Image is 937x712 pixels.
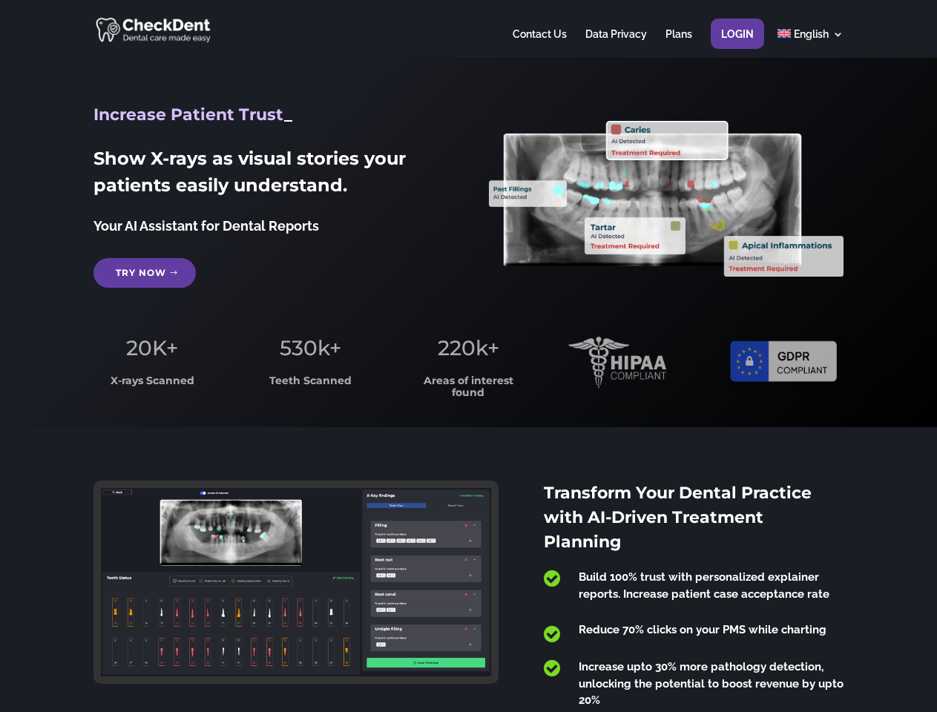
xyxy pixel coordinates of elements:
[777,29,844,58] a: English
[93,145,447,206] h2: Show X-rays as visual stories your patients easily understand.
[665,29,692,58] a: Plans
[93,218,319,234] span: Your AI Assistant for Dental Reports
[489,121,843,277] img: X_Ray_annotated
[544,483,812,552] span: Transform Your Dental Practice with AI-Driven Treatment Planning
[544,624,560,644] span: 
[280,335,341,360] span: 530k+
[93,258,196,288] a: Try Now
[438,335,499,360] span: 220k+
[585,29,647,58] a: Data Privacy
[284,105,292,125] span: _
[410,375,527,406] h3: Areas of interest found
[544,659,560,678] span: 
[579,570,829,601] span: Build 100% trust with personalized explainer reports. Increase patient case acceptance rate
[126,335,178,360] span: 20K+
[794,28,829,40] span: English
[96,15,212,44] img: CheckDent AI
[721,29,754,58] a: Login
[513,29,567,58] a: Contact Us
[579,623,826,636] span: Reduce 70% clicks on your PMS while charting
[93,105,284,125] span: Increase Patient Trust
[544,569,560,588] span: 
[579,660,844,707] span: Increase upto 30% more pathology detection, unlocking the potential to boost revenue by upto 20%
